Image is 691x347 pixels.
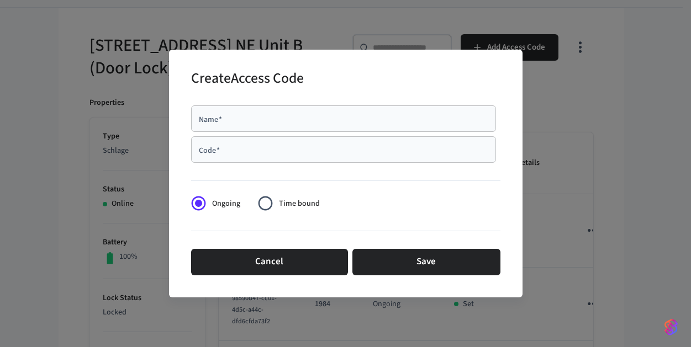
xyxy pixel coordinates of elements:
img: SeamLogoGradient.69752ec5.svg [664,318,678,336]
button: Cancel [191,249,348,275]
button: Save [352,249,500,275]
h2: Create Access Code [191,63,304,97]
span: Ongoing [212,198,240,210]
span: Time bound [279,198,320,210]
